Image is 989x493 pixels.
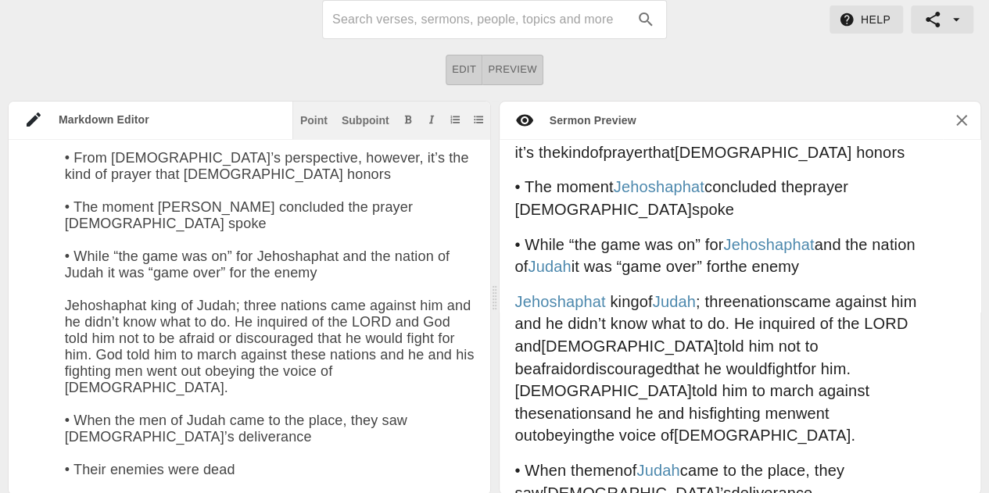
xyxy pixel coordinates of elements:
[741,293,793,310] span: nations
[528,258,571,275] span: Judah
[586,360,673,377] span: discouraged
[674,427,851,444] span: [DEMOGRAPHIC_DATA]
[593,462,623,479] span: men
[537,427,593,444] span: obeying
[515,234,930,278] p: • While “the game was on” for and the nation of it was “game over” for
[297,112,331,127] button: Insert point
[400,112,416,127] button: Add bold text
[515,119,930,163] p: • From ’s perspective, however, it’s the of that
[911,415,970,474] iframe: Drift Widget Chat Controller
[471,112,486,127] button: Add unordered list
[830,5,903,34] button: Help
[515,176,930,220] p: • The moment concluded the spoke
[446,55,482,85] button: Edit
[447,112,463,127] button: Add ordered list
[653,293,696,310] span: Judah
[856,144,905,161] span: honors
[515,291,930,447] p: of ; three came against him and he didn’t know what to do. He inquired of the LORD and told him n...
[488,61,537,79] span: Preview
[768,360,798,377] span: fight
[43,112,292,127] div: Markdown Editor
[532,360,572,377] span: afraid
[803,178,848,195] span: prayer
[446,55,543,85] div: text alignment
[725,258,799,275] span: the enemy
[482,55,543,85] button: Preview
[765,405,795,422] span: men
[637,462,680,479] span: Judah
[515,293,606,310] span: Jehoshaphat
[724,236,815,253] span: Jehoshaphat
[424,112,439,127] button: Add italic text
[610,293,639,310] span: king
[300,115,328,126] div: Point
[515,382,692,399] span: [DEMOGRAPHIC_DATA]
[332,7,629,32] input: Search sermons
[554,405,605,422] span: nations
[339,112,392,127] button: Subpoint
[603,144,648,161] span: prayer
[534,113,636,128] div: Sermon Preview
[342,115,389,126] div: Subpoint
[709,405,761,422] span: fighting
[614,178,704,195] span: Jehoshaphat
[561,144,589,161] span: kind
[452,61,476,79] span: Edit
[541,338,718,355] span: [DEMOGRAPHIC_DATA]
[675,144,851,161] span: [DEMOGRAPHIC_DATA]
[629,2,663,37] button: search
[842,10,890,30] span: Help
[515,201,692,218] span: [DEMOGRAPHIC_DATA]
